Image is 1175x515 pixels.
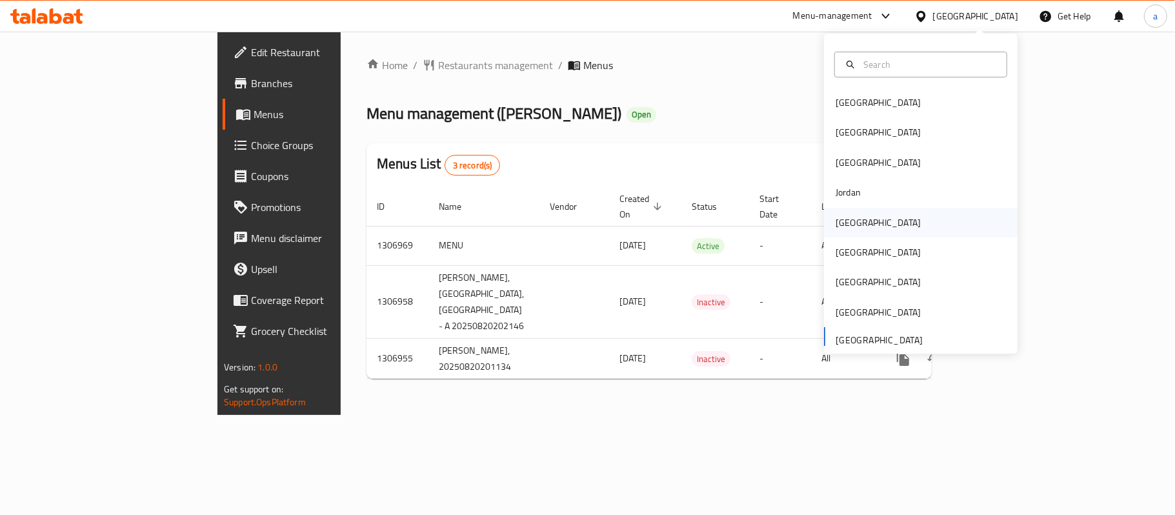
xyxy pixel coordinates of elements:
[223,130,414,161] a: Choice Groups
[223,68,414,99] a: Branches
[811,265,878,338] td: All
[251,323,403,339] span: Grocery Checklist
[749,226,811,265] td: -
[858,57,999,72] input: Search
[428,338,539,379] td: [PERSON_NAME], 20250820201134
[223,223,414,254] a: Menu disclaimer
[251,45,403,60] span: Edit Restaurant
[692,199,734,214] span: Status
[223,37,414,68] a: Edit Restaurant
[1153,9,1158,23] span: a
[254,106,403,122] span: Menus
[821,199,862,214] span: Locale
[619,350,646,367] span: [DATE]
[583,57,613,73] span: Menus
[550,199,594,214] span: Vendor
[428,226,539,265] td: MENU
[836,275,921,289] div: [GEOGRAPHIC_DATA]
[692,351,730,367] div: Inactive
[692,295,730,310] span: Inactive
[438,57,553,73] span: Restaurants management
[793,8,872,24] div: Menu-management
[223,99,414,130] a: Menus
[367,187,1022,379] table: enhanced table
[692,294,730,310] div: Inactive
[251,292,403,308] span: Coverage Report
[367,99,621,128] span: Menu management ( [PERSON_NAME] )
[445,159,500,172] span: 3 record(s)
[836,96,921,110] div: [GEOGRAPHIC_DATA]
[251,76,403,91] span: Branches
[759,191,796,222] span: Start Date
[836,125,921,139] div: [GEOGRAPHIC_DATA]
[836,245,921,259] div: [GEOGRAPHIC_DATA]
[251,261,403,277] span: Upsell
[428,265,539,338] td: [PERSON_NAME], [GEOGRAPHIC_DATA],[GEOGRAPHIC_DATA] - A 20250820202146
[836,156,921,170] div: [GEOGRAPHIC_DATA]
[377,154,500,176] h2: Menus List
[223,254,414,285] a: Upsell
[445,155,501,176] div: Total records count
[224,394,306,410] a: Support.OpsPlatform
[811,226,878,265] td: All
[619,293,646,310] span: [DATE]
[558,57,563,73] li: /
[836,305,921,319] div: [GEOGRAPHIC_DATA]
[836,216,921,230] div: [GEOGRAPHIC_DATA]
[811,338,878,379] td: All
[257,359,277,376] span: 1.0.0
[377,199,401,214] span: ID
[692,238,725,254] div: Active
[251,168,403,184] span: Coupons
[223,192,414,223] a: Promotions
[251,199,403,215] span: Promotions
[933,9,1018,23] div: [GEOGRAPHIC_DATA]
[423,57,553,73] a: Restaurants management
[627,109,656,120] span: Open
[692,352,730,367] span: Inactive
[251,137,403,153] span: Choice Groups
[692,239,725,254] span: Active
[224,381,283,398] span: Get support on:
[888,343,919,374] button: more
[439,199,478,214] span: Name
[619,191,666,222] span: Created On
[749,338,811,379] td: -
[224,359,256,376] span: Version:
[251,230,403,246] span: Menu disclaimer
[223,161,414,192] a: Coupons
[223,316,414,347] a: Grocery Checklist
[919,343,950,374] button: Change Status
[619,237,646,254] span: [DATE]
[223,285,414,316] a: Coverage Report
[367,57,932,73] nav: breadcrumb
[749,265,811,338] td: -
[836,185,861,199] div: Jordan
[413,57,417,73] li: /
